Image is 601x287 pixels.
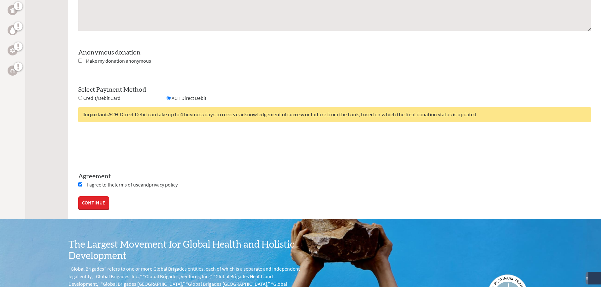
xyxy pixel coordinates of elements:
h3: The Largest Movement for Global Health and Holistic Development [68,239,301,262]
label: Agreement [78,172,591,181]
a: Public Health [8,5,18,15]
img: Legal Empowerment [10,69,15,72]
img: Engineering [10,48,15,53]
iframe: reCAPTCHA [78,135,174,159]
a: Legal Empowerment [8,66,18,76]
a: Water [8,25,18,35]
div: ACH Direct Debit can take up to 4 business days to receive acknowledgement of success or failure ... [78,107,591,122]
span: I agree to the and [87,181,178,188]
a: Engineering [8,45,18,55]
strong: Important: [83,112,108,117]
img: Public Health [10,7,15,13]
img: Water [10,26,15,34]
a: terms of use [115,181,141,188]
label: Select Payment Method [78,87,146,93]
a: CONTINUE [78,196,109,209]
span: ACH Direct Debit [172,95,206,101]
span: Credit/Debit Card [83,95,121,101]
label: Anonymous donation [78,49,141,56]
span: Make my donation anonymous [86,58,151,64]
a: privacy policy [149,181,178,188]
